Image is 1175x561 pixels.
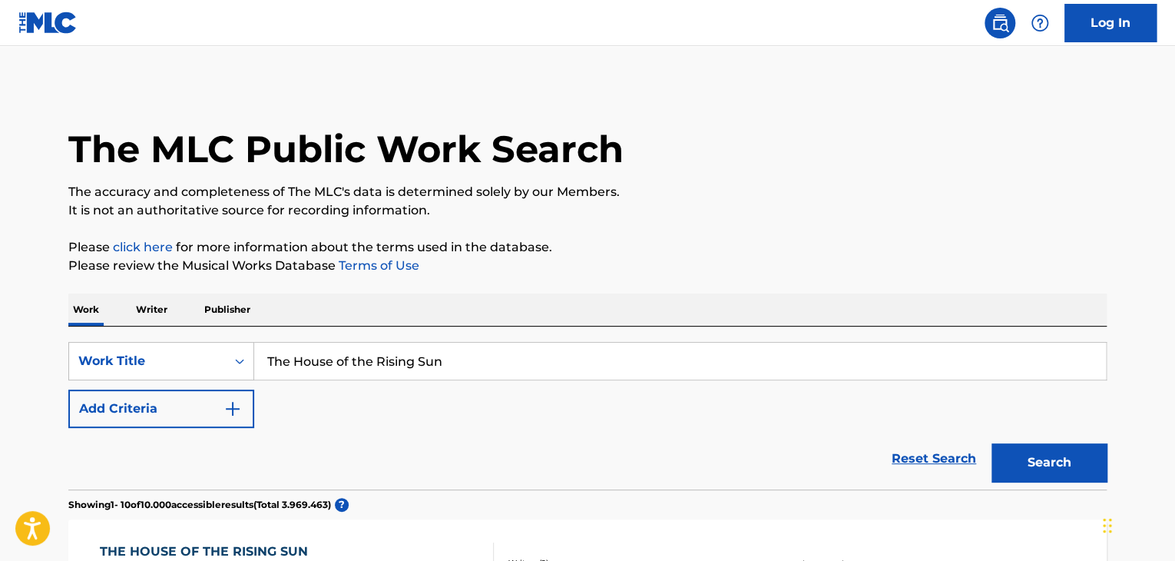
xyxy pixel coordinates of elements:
div: Widget de chat [1098,487,1175,561]
img: help [1031,14,1049,32]
p: The accuracy and completeness of The MLC's data is determined solely by our Members. [68,183,1107,201]
div: Help [1024,8,1055,38]
div: THE HOUSE OF THE RISING SUN [100,543,316,561]
p: Publisher [200,294,255,326]
h1: The MLC Public Work Search [68,126,624,172]
p: Please for more information about the terms used in the database. [68,238,1107,257]
p: Please review the Musical Works Database [68,257,1107,275]
form: Search Form [68,342,1107,490]
span: ? [335,498,349,512]
img: 9d2ae6d4665cec9f34b9.svg [223,400,242,418]
a: Terms of Use [336,258,419,273]
img: search [991,14,1009,32]
div: Work Title [78,352,217,370]
p: Showing 1 - 10 of 10.000 accessible results (Total 3.969.463 ) [68,498,331,512]
a: Log In [1064,4,1157,42]
iframe: Chat Widget [1098,487,1175,561]
a: click here [113,240,173,254]
button: Add Criteria [68,390,254,428]
a: Public Search [985,8,1015,38]
img: MLC Logo [18,12,78,34]
button: Search [991,443,1107,482]
div: Arrastrar [1103,503,1112,549]
a: Reset Search [884,442,984,476]
p: It is not an authoritative source for recording information. [68,201,1107,220]
p: Writer [131,294,172,326]
p: Work [68,294,104,326]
